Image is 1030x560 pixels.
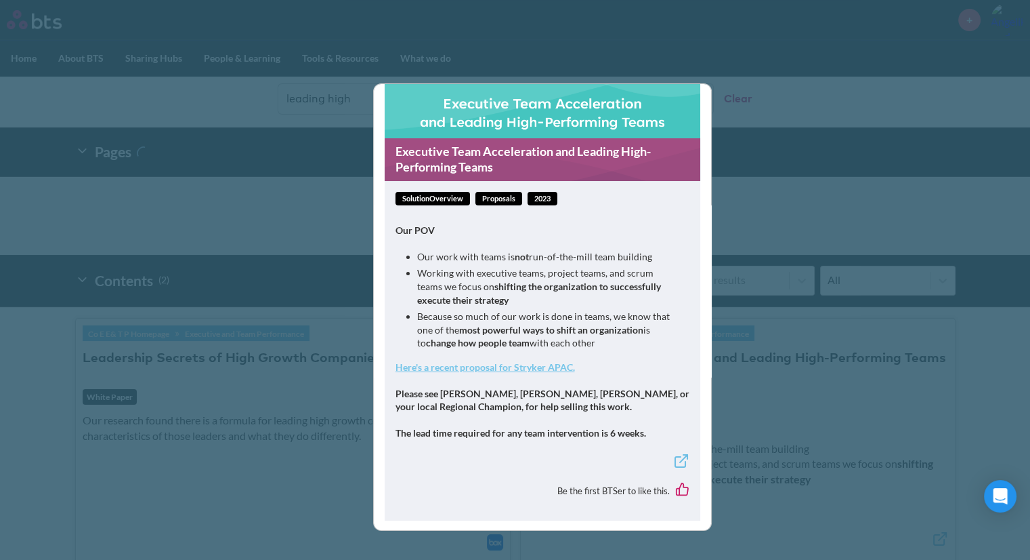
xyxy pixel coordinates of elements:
[417,310,679,350] li: Because so much of our work is done in teams, we know that one of the is to with each other
[426,337,530,348] strong: change how people team
[417,266,679,306] li: Working with executive teams, project teams, and scrum teams we focus on
[385,138,700,181] a: Executive Team Acceleration and Leading High-Performing Teams
[984,480,1016,513] div: Open Intercom Messenger
[459,324,643,336] strong: most powerful ways to shift an organization
[395,224,435,236] strong: Our POV
[395,388,689,413] strong: Please see [PERSON_NAME], [PERSON_NAME], [PERSON_NAME], or your local Regional Champion, for help...
[515,251,529,262] strong: not
[417,250,679,264] li: Our work with teams is run-of-the-mill team building
[395,427,646,439] strong: The lead time required for any team intervention is 6 weeks.
[673,453,689,473] a: External link
[395,361,575,373] a: Here's a recent proposal for Stryker APAC.
[417,281,661,306] strong: shifting the organization to successfully execute their strategy
[475,192,522,206] a: Proposals
[528,192,557,206] span: 2023
[395,473,689,511] div: Be the first BTSer to like this.
[395,192,470,206] span: solutionOverview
